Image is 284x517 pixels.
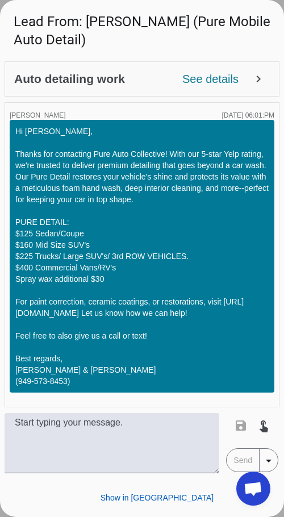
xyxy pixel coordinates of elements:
[14,73,125,85] h2: Auto detailing work
[262,454,275,468] mat-icon: arrow_drop_down
[257,419,270,432] mat-icon: touch_app
[15,126,269,387] div: Hi [PERSON_NAME], Thanks for contacting Pure Auto Collective! With our 5-star Yelp rating, we're ...
[222,112,274,119] div: [DATE] 06:01:PM
[252,72,265,86] mat-icon: expand_more
[91,487,223,508] button: Show in [GEOGRAPHIC_DATA]
[232,487,270,508] button: Close
[182,73,239,85] span: See details
[236,472,270,506] div: Open chat
[10,112,66,119] span: [PERSON_NAME]
[101,493,214,502] span: Show in [GEOGRAPHIC_DATA]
